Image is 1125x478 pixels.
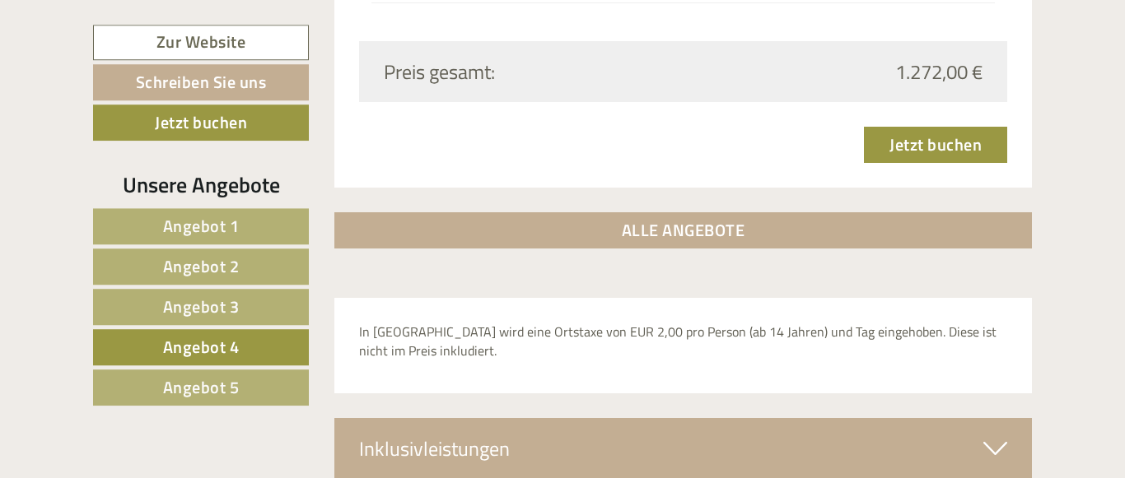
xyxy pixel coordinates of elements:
span: 1.272,00 € [895,58,983,86]
a: Schreiben Sie uns [93,64,309,100]
a: Jetzt buchen [864,127,1007,163]
a: ALLE ANGEBOTE [334,212,1033,248]
p: In [GEOGRAPHIC_DATA] wird eine Ortstaxe von EUR 2,00 pro Person (ab 14 Jahren) und Tag eingehoben... [359,323,1008,360]
div: Unsere Angebote [93,169,309,200]
span: Angebot 4 [163,334,240,360]
span: Angebot 1 [163,213,240,239]
span: Angebot 2 [163,253,240,279]
span: Angebot 3 [163,294,240,319]
div: Preis gesamt: [371,58,684,86]
a: Jetzt buchen [93,104,309,141]
a: Zur Website [93,25,309,60]
span: Angebot 5 [163,374,240,400]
